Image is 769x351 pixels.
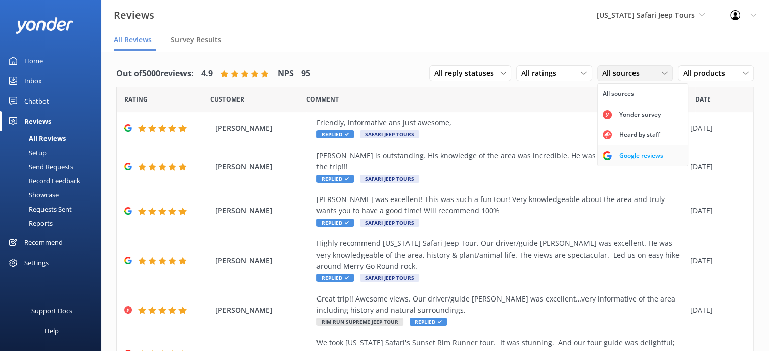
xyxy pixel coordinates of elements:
span: [PERSON_NAME] [215,161,311,172]
div: Requests Sent [6,202,72,216]
span: [PERSON_NAME] [215,123,311,134]
span: Replied [410,318,447,326]
h4: Out of 5000 reviews: [116,67,194,80]
div: [PERSON_NAME] is outstanding. His knowledge of the area was incredible. He was also hilarious. He... [316,150,685,173]
a: Record Feedback [6,174,101,188]
div: All Reviews [6,131,66,145]
span: Safari Jeep Tours [360,130,419,138]
div: [DATE] [690,305,741,316]
a: Requests Sent [6,202,101,216]
a: Send Requests [6,160,101,174]
div: [DATE] [690,255,741,266]
span: Question [306,94,339,104]
span: Safari Jeep Tours [360,274,419,282]
div: Showcase [6,188,59,202]
div: Record Feedback [6,174,80,188]
span: All Reviews [114,35,152,45]
div: Home [24,51,43,71]
h4: 4.9 [201,67,213,80]
span: [PERSON_NAME] [215,255,311,266]
div: Recommend [24,232,63,253]
a: Setup [6,145,101,160]
div: All sources [603,89,634,99]
div: [DATE] [690,205,741,216]
div: Highly recommend [US_STATE] Safari Jeep Tour. Our driver/guide [PERSON_NAME] was excellent. He wa... [316,238,685,272]
div: Reviews [24,111,51,131]
div: [DATE] [690,123,741,134]
span: Replied [316,219,354,227]
span: Replied [316,175,354,183]
span: Survey Results [171,35,221,45]
img: yonder-white-logo.png [15,17,73,34]
span: All ratings [521,68,562,79]
h3: Reviews [114,7,154,23]
div: [PERSON_NAME] was excellent! This was such a fun tour! Very knowledgeable about the area and trul... [316,194,685,217]
span: All reply statuses [434,68,500,79]
div: Setup [6,145,47,160]
div: Inbox [24,71,42,91]
span: All products [683,68,731,79]
a: All Reviews [6,131,101,145]
span: All sources [602,68,646,79]
div: [DATE] [690,161,741,172]
span: Date [124,94,148,104]
div: Friendly, informative ans just awesome, [316,117,685,128]
span: [PERSON_NAME] [215,305,311,316]
span: Date [695,94,711,104]
span: Safari Jeep Tours [360,219,419,227]
span: Safari Jeep Tours [360,175,419,183]
span: Date [210,94,244,104]
div: Support Docs [31,300,72,321]
h4: 95 [301,67,310,80]
h4: NPS [278,67,294,80]
span: Replied [316,130,354,138]
div: Reports [6,216,53,230]
div: Send Requests [6,160,73,174]
div: Help [44,321,59,341]
span: Rim Run Supreme Jeep Tour [316,318,403,326]
div: Settings [24,253,49,273]
div: Heard by staff [612,130,668,140]
span: Replied [316,274,354,282]
div: Yonder survey [612,110,668,120]
div: Google reviews [612,151,671,161]
a: Showcase [6,188,101,202]
div: Great trip!! Awesome views. Our driver/guide [PERSON_NAME] was excellent…very informative of the ... [316,293,685,316]
div: Chatbot [24,91,49,111]
a: Reports [6,216,101,230]
span: [US_STATE] Safari Jeep Tours [597,10,695,20]
span: [PERSON_NAME] [215,205,311,216]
